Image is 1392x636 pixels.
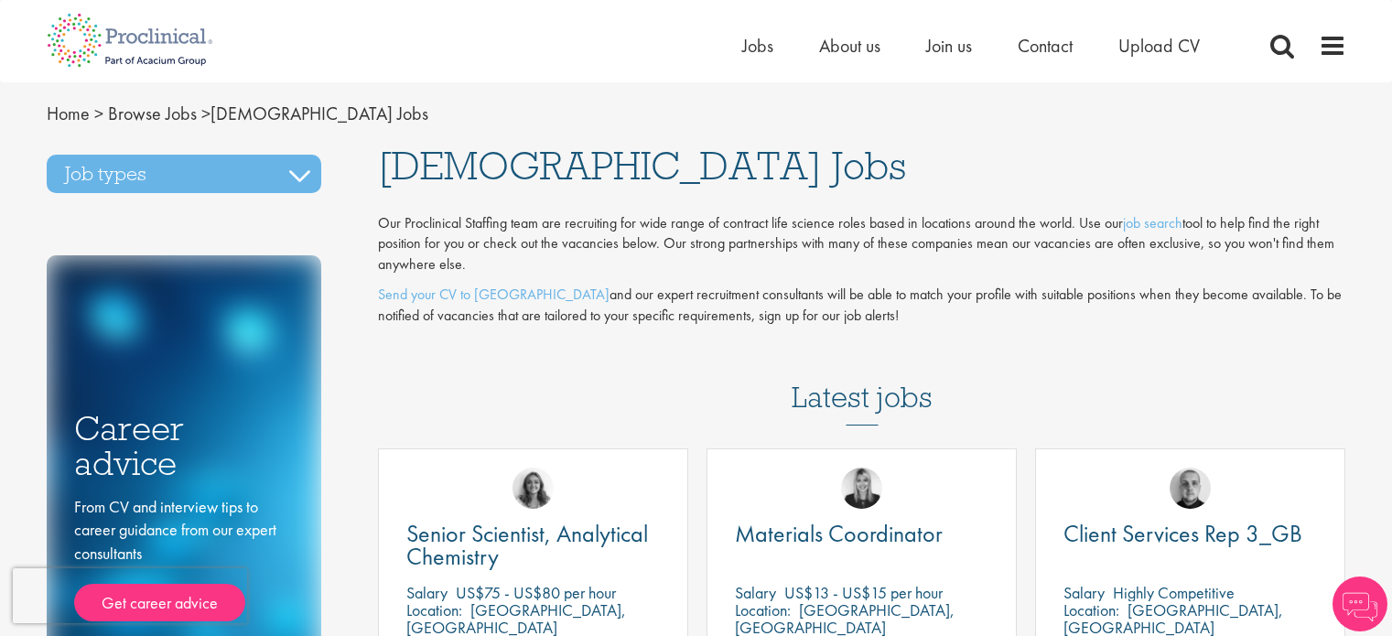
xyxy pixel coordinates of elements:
span: > [201,102,210,125]
img: Chatbot [1333,577,1387,631]
span: Salary [735,582,776,603]
span: [DEMOGRAPHIC_DATA] Jobs [47,102,428,125]
a: Jobs [742,34,773,58]
a: Send your CV to [GEOGRAPHIC_DATA] [378,285,610,304]
span: Salary [406,582,448,603]
a: Upload CV [1118,34,1200,58]
span: Salary [1063,582,1105,603]
div: From CV and interview tips to career guidance from our expert consultants [74,495,294,622]
a: breadcrumb link to Browse Jobs [108,102,197,125]
p: and our expert recruitment consultants will be able to match your profile with suitable positions... [378,285,1346,327]
span: Senior Scientist, Analytical Chemistry [406,518,648,572]
span: Location: [406,599,462,620]
iframe: reCAPTCHA [13,568,247,623]
img: Jackie Cerchio [513,468,554,509]
h3: Job types [47,155,321,193]
a: Senior Scientist, Analytical Chemistry [406,523,660,568]
span: Location: [1063,599,1119,620]
span: [DEMOGRAPHIC_DATA] Jobs [378,141,906,190]
p: US$75 - US$80 per hour [456,582,616,603]
span: Materials Coordinator [735,518,943,549]
h3: Latest jobs [792,336,933,426]
span: Location: [735,599,791,620]
h3: Career advice [74,411,294,481]
a: job search [1123,213,1182,232]
a: Contact [1018,34,1073,58]
p: Our Proclinical Staffing team are recruiting for wide range of contract life science roles based ... [378,213,1346,276]
a: Client Services Rep 3_GB [1063,523,1317,545]
img: Janelle Jones [841,468,882,509]
a: Materials Coordinator [735,523,988,545]
span: Client Services Rep 3_GB [1063,518,1302,549]
p: Highly Competitive [1113,582,1235,603]
a: breadcrumb link to Home [47,102,90,125]
a: Join us [926,34,972,58]
p: US$13 - US$15 per hour [784,582,943,603]
a: About us [819,34,880,58]
span: > [94,102,103,125]
img: Harry Budge [1170,468,1211,509]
